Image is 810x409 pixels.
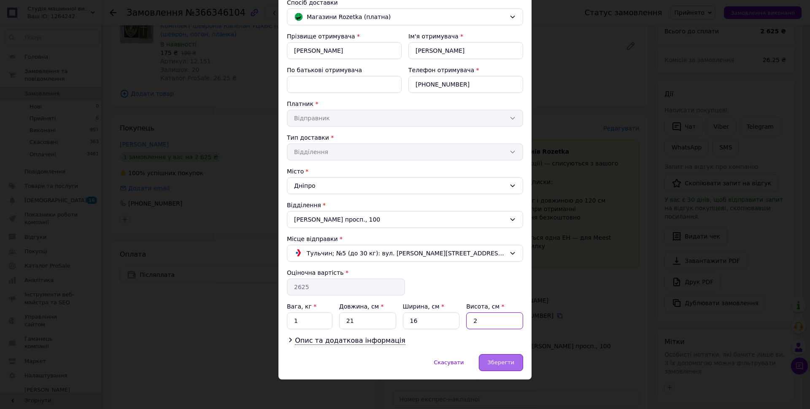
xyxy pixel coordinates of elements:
[488,359,514,366] span: Зберегти
[287,201,523,209] div: Відділення
[307,12,506,22] span: Магазини Rozetka (платна)
[287,303,316,310] label: Вага, кг
[466,303,504,310] label: Висота, см
[408,76,523,93] input: +380
[287,235,523,243] div: Місце відправки
[295,336,405,345] span: Опис та додаткова інформація
[287,133,523,142] div: Тип доставки
[408,33,459,40] label: Ім'я отримувача
[287,67,362,73] label: По батькові отримувача
[287,33,355,40] label: Прізвище отримувача
[287,177,523,194] div: Дніпро
[287,167,523,176] div: Місто
[403,303,444,310] label: Ширина, см
[287,100,523,108] div: Платник
[287,211,523,228] div: [PERSON_NAME] просп., 100
[307,249,506,258] span: Тульчин; №5 (до 30 кг): вул. [PERSON_NAME][STREET_ADDRESS], (магазин Мобілочка, на касі)
[287,269,343,276] label: Оціночна вартість
[339,303,384,310] label: Довжина, см
[434,359,464,366] span: Скасувати
[408,67,474,73] label: Телефон отримувача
